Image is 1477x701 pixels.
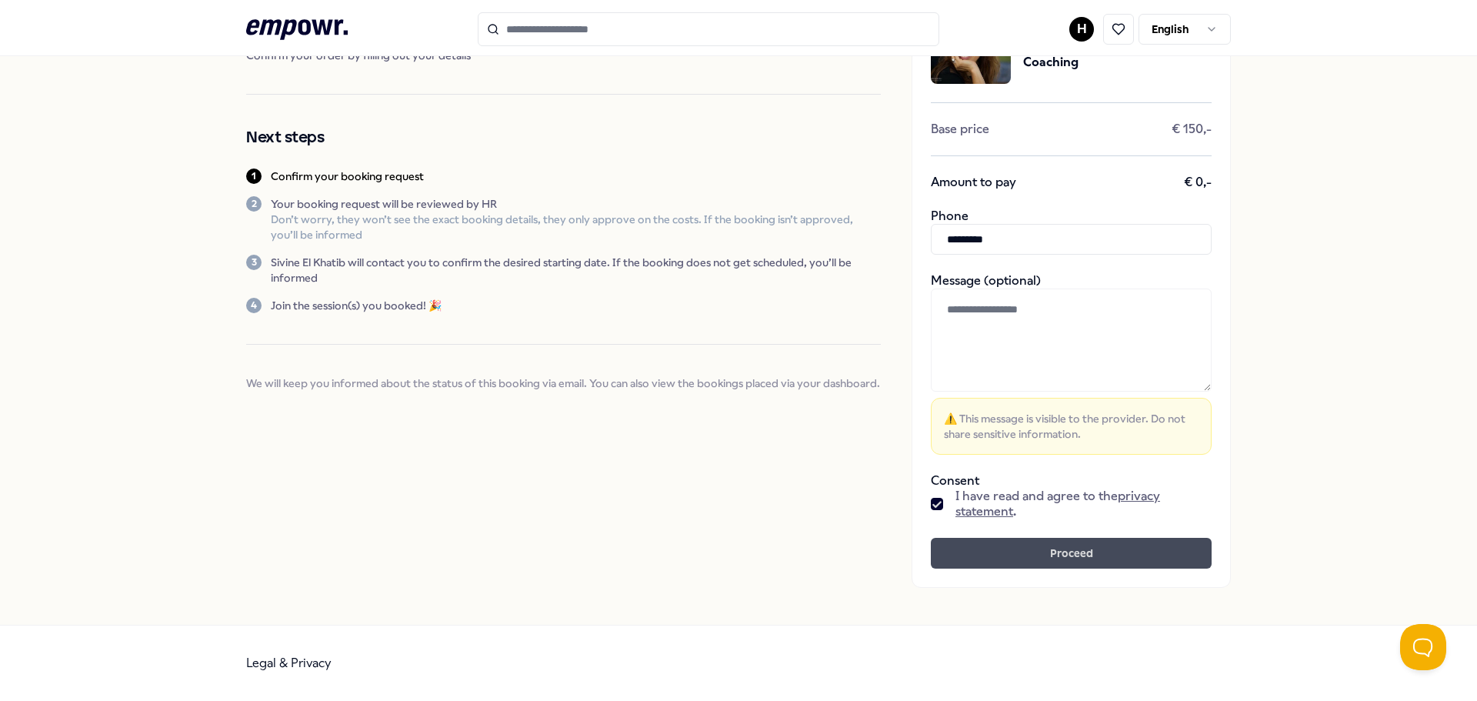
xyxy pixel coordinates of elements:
[271,196,881,212] p: Your booking request will be reviewed by HR
[246,125,881,150] h2: Next steps
[246,196,262,212] div: 2
[955,489,1212,519] span: I have read and agree to the .
[931,473,1212,519] div: Consent
[1069,17,1094,42] button: H
[931,538,1212,569] button: Proceed
[246,376,881,391] span: We will keep you informed about the status of this booking via email. You can also view the booki...
[246,298,262,313] div: 4
[246,656,332,670] a: Legal & Privacy
[931,175,1016,190] span: Amount to pay
[955,489,1160,519] a: privacy statement
[271,255,881,285] p: Sivine El Khatib will contact you to confirm the desired starting date. If the booking does not g...
[271,298,442,313] p: Join the session(s) you booked! 🎉
[271,212,881,242] p: Don’t worry, they won’t see the exact booking details, they only approve on the costs. If the boo...
[944,411,1199,442] span: ⚠️ This message is visible to the provider. Do not share sensitive information.
[931,122,989,137] span: Base price
[246,255,262,270] div: 3
[1172,122,1212,137] span: € 150,-
[931,273,1212,455] div: Message (optional)
[1184,175,1212,190] span: € 0,-
[246,169,262,184] div: 1
[1400,624,1446,670] iframe: Help Scout Beacon - Open
[478,12,939,46] input: Search for products, categories or subcategories
[271,169,424,184] p: Confirm your booking request
[931,209,1212,255] div: Phone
